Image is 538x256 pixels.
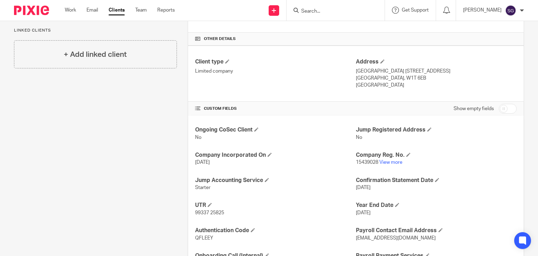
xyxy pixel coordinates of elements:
[195,210,224,215] span: 99337 25825
[195,68,356,75] p: Limited company
[195,185,211,190] span: Starter
[301,8,364,15] input: Search
[195,58,356,66] h4: Client type
[356,151,517,159] h4: Company Reg. No.
[356,75,517,82] p: [GEOGRAPHIC_DATA], W1T 6EB
[14,6,49,15] img: Pixie
[204,36,236,42] span: Other details
[379,160,402,165] a: View more
[454,105,494,112] label: Show empty fields
[195,236,213,241] span: QFLEEY
[157,7,175,14] a: Reports
[87,7,98,14] a: Email
[195,135,201,140] span: No
[64,49,127,60] h4: + Add linked client
[505,5,516,16] img: svg%3E
[356,202,517,209] h4: Year End Date
[356,210,371,215] span: [DATE]
[195,202,356,209] h4: UTR
[356,82,517,89] p: [GEOGRAPHIC_DATA]
[402,8,429,13] span: Get Support
[356,160,378,165] span: 15439028
[135,7,147,14] a: Team
[356,68,517,75] p: [GEOGRAPHIC_DATA] [STREET_ADDRESS]
[195,160,210,165] span: [DATE]
[463,7,502,14] p: [PERSON_NAME]
[14,28,177,33] p: Linked clients
[195,151,356,159] h4: Company Incorporated On
[195,227,356,234] h4: Authentication Code
[195,106,356,112] h4: CUSTOM FIELDS
[65,7,76,14] a: Work
[356,58,517,66] h4: Address
[356,177,517,184] h4: Confirmation Statement Date
[356,236,436,241] span: [EMAIL_ADDRESS][DOMAIN_NAME]
[356,227,517,234] h4: Payroll Contact Email Address
[109,7,125,14] a: Clients
[195,177,356,184] h4: Jump Accounting Service
[356,185,371,190] span: [DATE]
[356,135,362,140] span: No
[356,126,517,134] h4: Jump Registered Address
[195,126,356,134] h4: Ongoing CoSec Client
